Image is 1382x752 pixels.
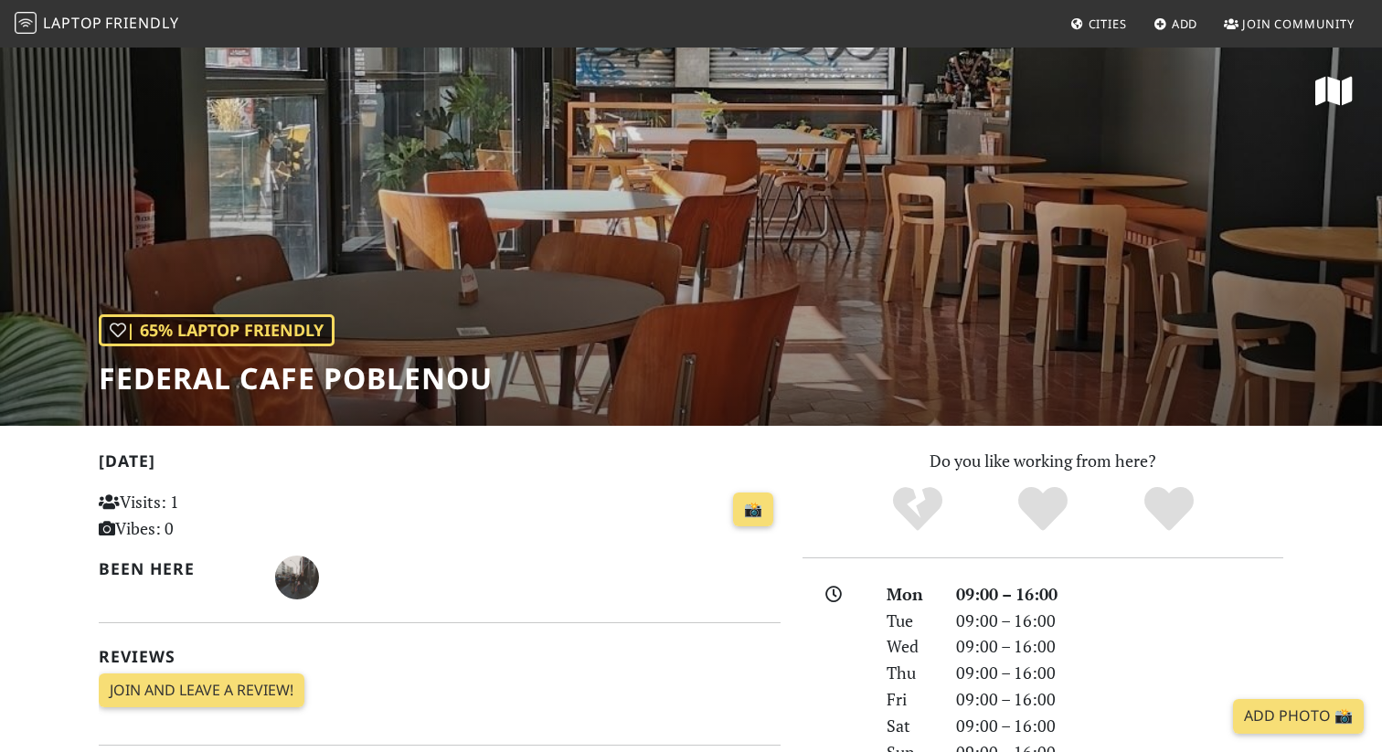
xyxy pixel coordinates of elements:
[99,451,781,478] h2: [DATE]
[99,489,312,542] p: Visits: 1 Vibes: 0
[1172,16,1198,32] span: Add
[99,314,335,346] div: | 65% Laptop Friendly
[855,484,981,535] div: No
[15,8,179,40] a: LaptopFriendly LaptopFriendly
[876,660,945,686] div: Thu
[876,686,945,713] div: Fri
[945,713,1294,739] div: 09:00 – 16:00
[99,559,253,578] h2: Been here
[803,448,1283,474] p: Do you like working from here?
[876,633,945,660] div: Wed
[43,13,102,33] span: Laptop
[275,556,319,599] img: 1798-pol.jpg
[275,565,319,587] span: Pol Deàs
[99,361,493,396] h1: Federal Cafe Poblenou
[876,581,945,608] div: Mon
[945,608,1294,634] div: 09:00 – 16:00
[1233,699,1364,734] a: Add Photo 📸
[876,713,945,739] div: Sat
[733,493,773,527] a: 📸
[15,12,37,34] img: LaptopFriendly
[1146,7,1206,40] a: Add
[980,484,1106,535] div: Yes
[1217,7,1362,40] a: Join Community
[945,633,1294,660] div: 09:00 – 16:00
[1063,7,1134,40] a: Cities
[99,673,304,708] a: Join and leave a review!
[105,13,178,33] span: Friendly
[945,660,1294,686] div: 09:00 – 16:00
[945,686,1294,713] div: 09:00 – 16:00
[945,581,1294,608] div: 09:00 – 16:00
[1106,484,1232,535] div: Definitely!
[876,608,945,634] div: Tue
[1242,16,1355,32] span: Join Community
[1089,16,1127,32] span: Cities
[99,647,781,666] h2: Reviews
